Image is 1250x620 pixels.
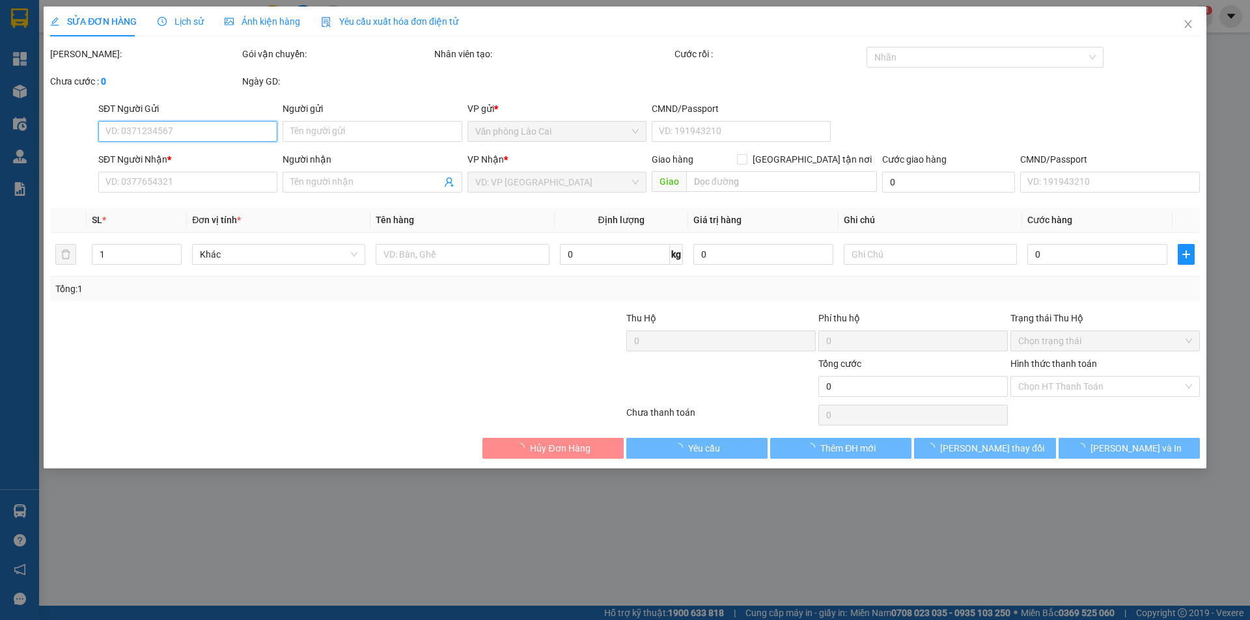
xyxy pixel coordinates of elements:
span: close [1183,19,1193,29]
span: SL [92,215,102,225]
button: delete [55,244,76,265]
span: Decrease Value [167,254,181,264]
span: Yêu cầu xuất hóa đơn điện tử [321,16,458,27]
div: Tổng: 1 [55,282,482,296]
input: Ghi Chú [844,244,1017,265]
span: picture [225,17,234,26]
span: [GEOGRAPHIC_DATA] tận nơi [747,152,877,167]
span: Tổng cước [818,358,861,369]
span: Tên hàng [376,215,414,225]
span: Cước hàng [1027,215,1072,225]
span: [PERSON_NAME] thay đổi [940,441,1044,455]
div: SĐT Người Nhận [98,152,277,167]
span: kg [670,244,683,265]
button: [PERSON_NAME] thay đổi [914,438,1055,459]
div: Ngày GD: [242,74,432,88]
span: Chọn trạng thái [1018,331,1192,351]
span: user-add [444,177,454,187]
span: edit [50,17,59,26]
span: Giao [652,171,686,192]
div: Gói vận chuyển: [242,47,432,61]
span: Văn phòng Lào Cai [475,122,639,141]
div: Cước rồi : [674,47,864,61]
span: loading [674,443,688,452]
b: 0 [101,76,106,87]
label: Cước giao hàng [882,154,947,165]
span: Đơn vị tính [192,215,241,225]
span: Yêu cầu [688,441,720,455]
span: Giá trị hàng [693,215,742,225]
input: Cước giao hàng [882,172,1015,193]
span: Thu Hộ [626,313,656,323]
label: Hình thức thanh toán [1010,358,1097,369]
div: Người gửi [283,101,462,116]
div: CMND/Passport [1020,152,1199,167]
span: Thêm ĐH mới [820,441,876,455]
span: Increase Value [167,245,181,254]
span: loading [926,443,940,452]
span: up [171,247,178,254]
span: Định lượng [598,215,645,225]
div: VP gửi [467,101,646,116]
button: plus [1178,244,1195,265]
div: Chưa cước : [50,74,240,88]
span: [PERSON_NAME] và In [1090,441,1182,455]
span: VP Nhận [467,154,504,165]
div: Phí thu hộ [818,311,1008,330]
div: Chưa thanh toán [625,405,817,428]
span: Hủy Đơn Hàng [530,441,590,455]
button: Yêu cầu [626,438,768,459]
button: [PERSON_NAME] và In [1059,438,1200,459]
span: down [171,256,178,263]
span: Ảnh kiện hàng [225,16,300,27]
span: Giao hàng [652,154,693,165]
div: SĐT Người Gửi [98,101,277,116]
input: VD: Bàn, Ghế [376,244,549,265]
th: Ghi chú [839,208,1022,233]
span: plus [1178,249,1194,260]
input: Dọc đường [686,171,877,192]
span: SỬA ĐƠN HÀNG [50,16,137,27]
span: Lịch sử [158,16,204,27]
span: loading [516,443,530,452]
button: Close [1170,7,1206,43]
div: Nhân viên tạo: [434,47,672,61]
button: Thêm ĐH mới [770,438,911,459]
span: loading [1076,443,1090,452]
span: Khác [200,245,357,264]
div: Trạng thái Thu Hộ [1010,311,1200,325]
div: Người nhận [283,152,462,167]
span: clock-circle [158,17,167,26]
img: icon [321,17,331,27]
div: [PERSON_NAME]: [50,47,240,61]
div: CMND/Passport [652,101,831,116]
span: loading [806,443,820,452]
button: Hủy Đơn Hàng [482,438,624,459]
